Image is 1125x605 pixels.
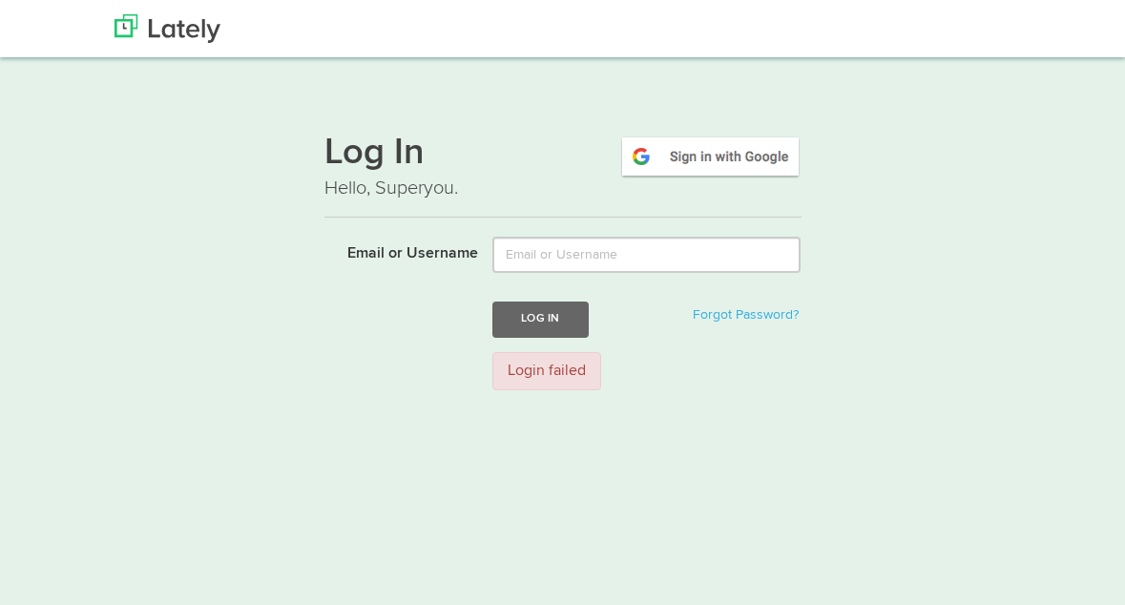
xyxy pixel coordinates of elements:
img: google-signin.png [619,135,802,178]
img: Lately [115,14,220,43]
button: Log In [492,302,588,337]
h1: Log In [324,135,802,175]
input: Email or Username [492,237,801,273]
p: Hello, Superyou. [324,175,802,202]
label: Email or Username [310,237,479,265]
div: Login failed [492,352,601,391]
a: Forgot Password? [693,308,799,322]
